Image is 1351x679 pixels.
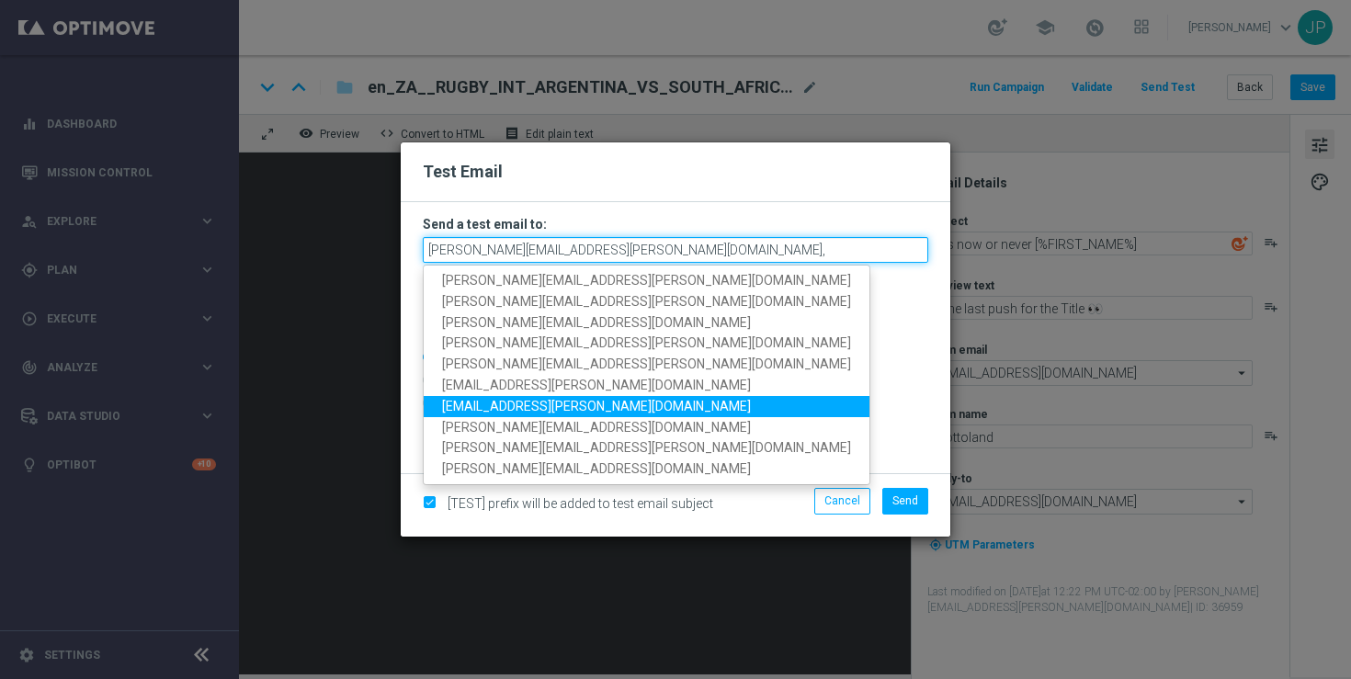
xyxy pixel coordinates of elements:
a: [PERSON_NAME][EMAIL_ADDRESS][PERSON_NAME][DOMAIN_NAME] [424,438,869,459]
a: [PERSON_NAME][EMAIL_ADDRESS][DOMAIN_NAME] [424,417,869,438]
span: [PERSON_NAME][EMAIL_ADDRESS][PERSON_NAME][DOMAIN_NAME] [442,357,851,372]
a: [PERSON_NAME][EMAIL_ADDRESS][PERSON_NAME][DOMAIN_NAME] [424,291,869,312]
span: [PERSON_NAME][EMAIL_ADDRESS][DOMAIN_NAME] [442,420,751,435]
a: [EMAIL_ADDRESS][PERSON_NAME][DOMAIN_NAME] [424,396,869,417]
a: [EMAIL_ADDRESS][PERSON_NAME][DOMAIN_NAME] [424,375,869,396]
span: [EMAIL_ADDRESS][PERSON_NAME][DOMAIN_NAME] [442,378,751,392]
span: [PERSON_NAME][EMAIL_ADDRESS][PERSON_NAME][DOMAIN_NAME] [442,441,851,456]
span: [PERSON_NAME][EMAIL_ADDRESS][PERSON_NAME][DOMAIN_NAME] [442,273,851,288]
h2: Test Email [423,161,928,183]
button: Send [882,488,928,514]
button: Cancel [814,488,870,514]
span: [PERSON_NAME][EMAIL_ADDRESS][PERSON_NAME][DOMAIN_NAME] [442,294,851,309]
span: [TEST] prefix will be added to test email subject [448,496,713,511]
span: [PERSON_NAME][EMAIL_ADDRESS][PERSON_NAME][DOMAIN_NAME] [442,336,851,351]
span: [PERSON_NAME][EMAIL_ADDRESS][DOMAIN_NAME] [442,462,751,477]
h3: Send a test email to: [423,216,928,232]
span: [PERSON_NAME][EMAIL_ADDRESS][DOMAIN_NAME] [442,315,751,330]
span: Send [892,494,918,507]
a: [PERSON_NAME][EMAIL_ADDRESS][PERSON_NAME][DOMAIN_NAME] [424,334,869,355]
a: [PERSON_NAME][EMAIL_ADDRESS][PERSON_NAME][DOMAIN_NAME] [424,355,869,376]
span: [EMAIL_ADDRESS][PERSON_NAME][DOMAIN_NAME] [442,399,751,413]
a: [PERSON_NAME][EMAIL_ADDRESS][DOMAIN_NAME] [424,312,869,334]
a: [PERSON_NAME][EMAIL_ADDRESS][DOMAIN_NAME] [424,459,869,481]
a: [PERSON_NAME][EMAIL_ADDRESS][PERSON_NAME][DOMAIN_NAME] [424,270,869,291]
